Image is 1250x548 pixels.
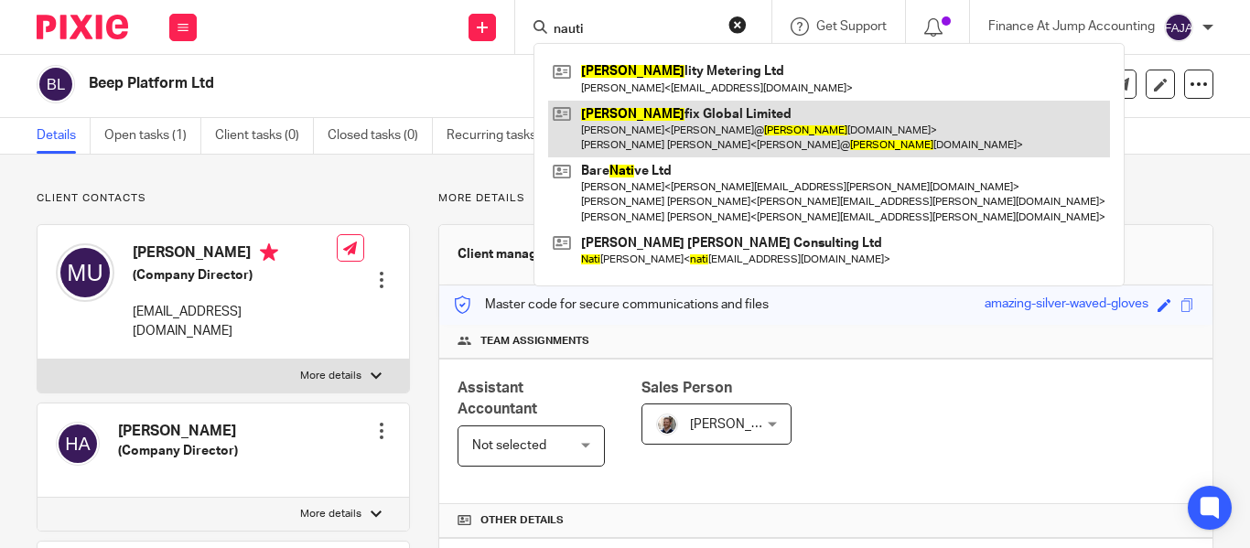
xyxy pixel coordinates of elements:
img: Matt%20Circle.png [656,414,678,435]
span: Team assignments [480,334,589,349]
img: svg%3E [56,243,114,302]
p: More details [300,369,361,383]
span: Get Support [816,20,887,33]
p: More details [438,191,1213,206]
i: Primary [260,243,278,262]
h5: (Company Director) [118,442,238,460]
img: svg%3E [56,422,100,466]
button: Clear [728,16,747,34]
h3: Client manager [458,245,550,263]
span: [PERSON_NAME] [690,418,791,431]
a: Client tasks (0) [215,118,314,154]
h4: [PERSON_NAME] [133,243,337,266]
img: svg%3E [37,65,75,103]
a: Closed tasks (0) [328,118,433,154]
span: Assistant Accountant [458,381,537,416]
img: Pixie [37,15,128,39]
span: Other details [480,513,564,528]
p: [EMAIL_ADDRESS][DOMAIN_NAME] [133,303,337,340]
a: Recurring tasks (2) [447,118,568,154]
h2: Beep Platform Ltd [89,74,790,93]
a: Details [37,118,91,154]
p: More details [300,507,361,521]
p: Finance At Jump Accounting [988,17,1155,36]
h4: [PERSON_NAME] [118,422,238,441]
span: Sales Person [641,381,732,395]
input: Search [552,22,717,38]
img: svg%3E [1164,13,1193,42]
h5: (Company Director) [133,266,337,285]
p: Master code for secure communications and files [453,295,769,314]
p: Client contacts [37,191,410,206]
div: amazing-silver-waved-gloves [985,295,1148,316]
a: Open tasks (1) [104,118,201,154]
span: Not selected [472,439,546,452]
